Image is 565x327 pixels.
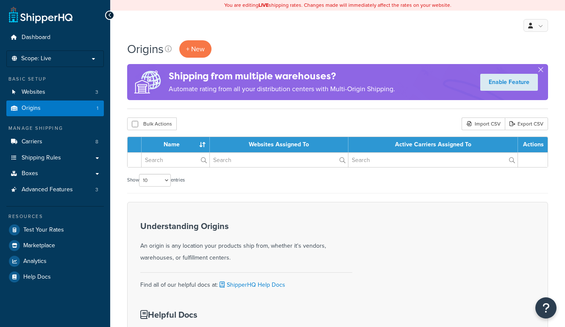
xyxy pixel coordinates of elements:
[127,117,177,130] button: Bulk Actions
[480,74,538,91] a: Enable Feature
[127,41,164,57] h1: Origins
[6,213,104,220] div: Resources
[95,89,98,96] span: 3
[6,101,104,116] a: Origins 1
[169,69,395,83] h4: Shipping from multiple warehouses?
[22,170,38,177] span: Boxes
[23,242,55,249] span: Marketplace
[6,150,104,166] a: Shipping Rules
[127,174,185,187] label: Show entries
[9,6,72,23] a: ShipperHQ Home
[21,55,51,62] span: Scope: Live
[127,64,169,100] img: ad-origins-multi-dfa493678c5a35abed25fd24b4b8a3fa3505936ce257c16c00bdefe2f3200be3.png
[6,182,104,198] li: Advanced Features
[95,186,98,193] span: 3
[6,101,104,116] li: Origins
[186,44,205,54] span: + New
[140,221,352,264] div: An origin is any location your products ship from, whether it's vendors, warehouses, or fulfillme...
[142,137,210,152] th: Name
[6,269,104,285] a: Help Docs
[22,186,73,193] span: Advanced Features
[23,258,47,265] span: Analytics
[97,105,98,112] span: 1
[462,117,505,130] div: Import CSV
[6,84,104,100] li: Websites
[139,174,171,187] select: Showentries
[22,34,50,41] span: Dashboard
[95,138,98,145] span: 8
[210,153,348,167] input: Search
[6,166,104,182] a: Boxes
[179,40,212,58] a: + New
[23,226,64,234] span: Test Your Rates
[6,222,104,238] a: Test Your Rates
[142,153,209,167] input: Search
[218,280,285,289] a: ShipperHQ Help Docs
[140,272,352,291] div: Find all of our helpful docs at:
[259,1,269,9] b: LIVE
[22,138,42,145] span: Carriers
[22,154,61,162] span: Shipping Rules
[23,274,51,281] span: Help Docs
[6,84,104,100] a: Websites 3
[210,137,348,152] th: Websites Assigned To
[535,297,557,319] button: Open Resource Center
[348,137,518,152] th: Active Carriers Assigned To
[518,137,548,152] th: Actions
[505,117,548,130] a: Export CSV
[6,125,104,132] div: Manage Shipping
[140,310,308,319] h3: Helpful Docs
[22,105,41,112] span: Origins
[6,134,104,150] li: Carriers
[348,153,518,167] input: Search
[6,254,104,269] a: Analytics
[6,182,104,198] a: Advanced Features 3
[6,238,104,253] a: Marketplace
[6,134,104,150] a: Carriers 8
[169,83,395,95] p: Automate rating from all your distribution centers with Multi-Origin Shipping.
[6,75,104,83] div: Basic Setup
[6,30,104,45] a: Dashboard
[140,221,352,231] h3: Understanding Origins
[22,89,45,96] span: Websites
